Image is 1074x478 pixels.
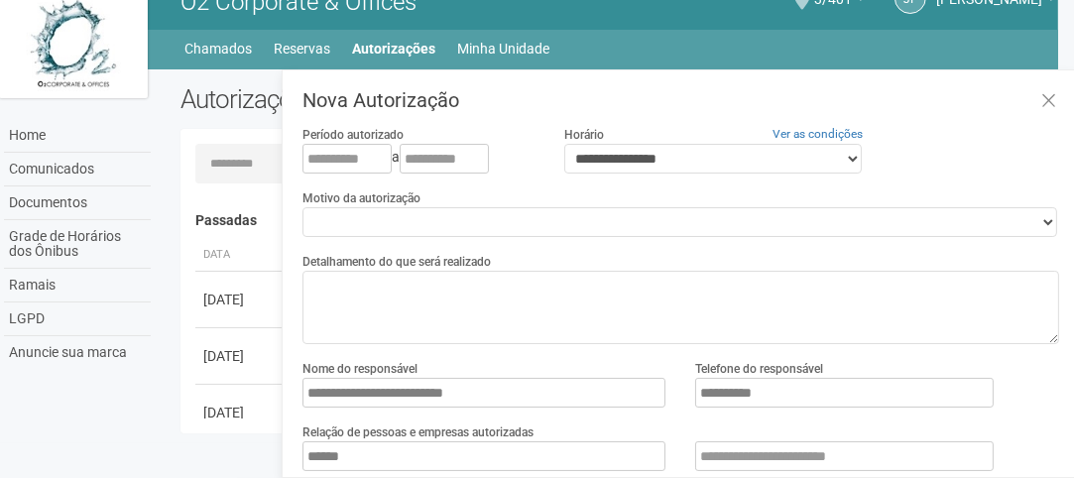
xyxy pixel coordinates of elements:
a: Chamados [184,35,252,62]
a: Reservas [274,35,330,62]
a: Documentos [4,186,151,220]
a: Ver as condições [773,127,863,141]
a: Comunicados [4,153,151,186]
a: Home [4,119,151,153]
a: Minha Unidade [457,35,549,62]
div: [DATE] [203,290,277,309]
label: Nome do responsável [302,360,418,378]
h2: Autorizações [180,84,605,114]
th: Data [195,239,285,272]
h3: Nova Autorização [302,90,1059,110]
a: Ramais [4,269,151,302]
label: Motivo da autorização [302,189,420,207]
label: Detalhamento do que será realizado [302,253,491,271]
div: a [302,144,535,174]
a: Anuncie sua marca [4,336,151,369]
label: Horário [564,126,604,144]
a: LGPD [4,302,151,336]
a: Autorizações [352,35,435,62]
label: Telefone do responsável [695,360,823,378]
label: Relação de pessoas e empresas autorizadas [302,423,534,441]
div: [DATE] [203,403,277,422]
label: Período autorizado [302,126,404,144]
h4: Passadas [195,213,1045,228]
div: [DATE] [203,346,277,366]
a: Grade de Horários dos Ônibus [4,220,151,269]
